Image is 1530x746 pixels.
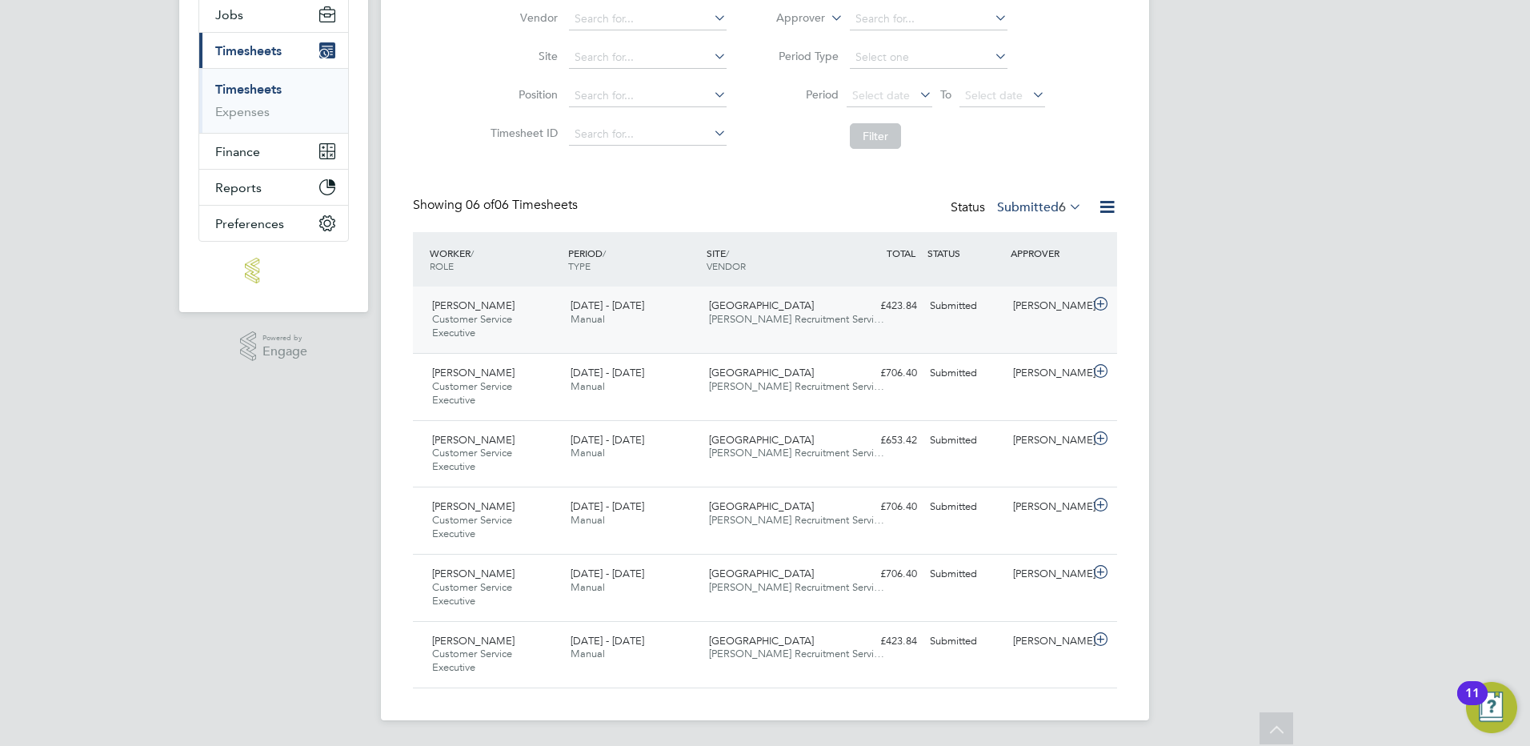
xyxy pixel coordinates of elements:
[709,433,814,447] span: [GEOGRAPHIC_DATA]
[432,634,515,648] span: [PERSON_NAME]
[1059,199,1066,215] span: 6
[923,293,1007,319] div: Submitted
[709,647,884,660] span: [PERSON_NAME] Recruitment Servi…
[850,46,1007,69] input: Select one
[997,199,1082,215] label: Submitted
[569,8,727,30] input: Search for...
[199,68,348,133] div: Timesheets
[923,239,1007,267] div: STATUS
[707,259,746,272] span: VENDOR
[709,312,884,326] span: [PERSON_NAME] Recruitment Servi…
[850,123,901,149] button: Filter
[240,331,308,362] a: Powered byEngage
[850,8,1007,30] input: Search for...
[430,259,454,272] span: ROLE
[199,134,348,169] button: Finance
[709,513,884,527] span: [PERSON_NAME] Recruitment Servi…
[1007,628,1090,655] div: [PERSON_NAME]
[466,197,495,213] span: 06 of
[1007,360,1090,387] div: [PERSON_NAME]
[840,494,923,520] div: £706.40
[432,312,512,339] span: Customer Service Executive
[432,379,512,407] span: Customer Service Executive
[965,88,1023,102] span: Select date
[840,561,923,588] div: £706.40
[262,345,307,359] span: Engage
[571,379,605,393] span: Manual
[709,446,884,459] span: [PERSON_NAME] Recruitment Servi…
[432,299,515,312] span: [PERSON_NAME]
[923,628,1007,655] div: Submitted
[571,433,644,447] span: [DATE] - [DATE]
[215,144,260,159] span: Finance
[432,580,512,608] span: Customer Service Executive
[215,216,284,231] span: Preferences
[571,499,644,513] span: [DATE] - [DATE]
[709,580,884,594] span: [PERSON_NAME] Recruitment Servi…
[923,360,1007,387] div: Submitted
[840,427,923,454] div: £653.42
[571,446,605,459] span: Manual
[571,366,644,379] span: [DATE] - [DATE]
[840,360,923,387] div: £706.40
[1466,682,1517,733] button: Open Resource Center, 11 new notifications
[1465,693,1480,714] div: 11
[571,580,605,594] span: Manual
[199,33,348,68] button: Timesheets
[486,126,558,140] label: Timesheet ID
[852,88,910,102] span: Select date
[709,634,814,648] span: [GEOGRAPHIC_DATA]
[199,170,348,205] button: Reports
[432,567,515,580] span: [PERSON_NAME]
[262,331,307,345] span: Powered by
[413,197,581,214] div: Showing
[709,499,814,513] span: [GEOGRAPHIC_DATA]
[215,82,282,97] a: Timesheets
[767,87,839,102] label: Period
[703,239,841,280] div: SITE
[432,446,512,473] span: Customer Service Executive
[569,85,727,107] input: Search for...
[923,427,1007,454] div: Submitted
[767,49,839,63] label: Period Type
[1007,293,1090,319] div: [PERSON_NAME]
[486,49,558,63] label: Site
[1007,494,1090,520] div: [PERSON_NAME]
[564,239,703,280] div: PERIOD
[198,258,349,283] a: Go to home page
[1007,239,1090,267] div: APPROVER
[935,84,956,105] span: To
[1007,561,1090,588] div: [PERSON_NAME]
[571,647,605,660] span: Manual
[709,299,814,312] span: [GEOGRAPHIC_DATA]
[840,293,923,319] div: £423.84
[466,197,578,213] span: 06 Timesheets
[245,258,302,283] img: lloydrecruitment-logo-retina.png
[426,239,564,280] div: WORKER
[215,43,282,58] span: Timesheets
[951,197,1085,219] div: Status
[486,87,558,102] label: Position
[486,10,558,25] label: Vendor
[887,247,915,259] span: TOTAL
[709,379,884,393] span: [PERSON_NAME] Recruitment Servi…
[432,647,512,674] span: Customer Service Executive
[569,46,727,69] input: Search for...
[726,247,729,259] span: /
[432,499,515,513] span: [PERSON_NAME]
[569,123,727,146] input: Search for...
[432,433,515,447] span: [PERSON_NAME]
[215,7,243,22] span: Jobs
[571,513,605,527] span: Manual
[709,567,814,580] span: [GEOGRAPHIC_DATA]
[568,259,591,272] span: TYPE
[709,366,814,379] span: [GEOGRAPHIC_DATA]
[571,312,605,326] span: Manual
[571,634,644,648] span: [DATE] - [DATE]
[215,180,262,195] span: Reports
[753,10,825,26] label: Approver
[432,513,512,540] span: Customer Service Executive
[840,628,923,655] div: £423.84
[1007,427,1090,454] div: [PERSON_NAME]
[603,247,606,259] span: /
